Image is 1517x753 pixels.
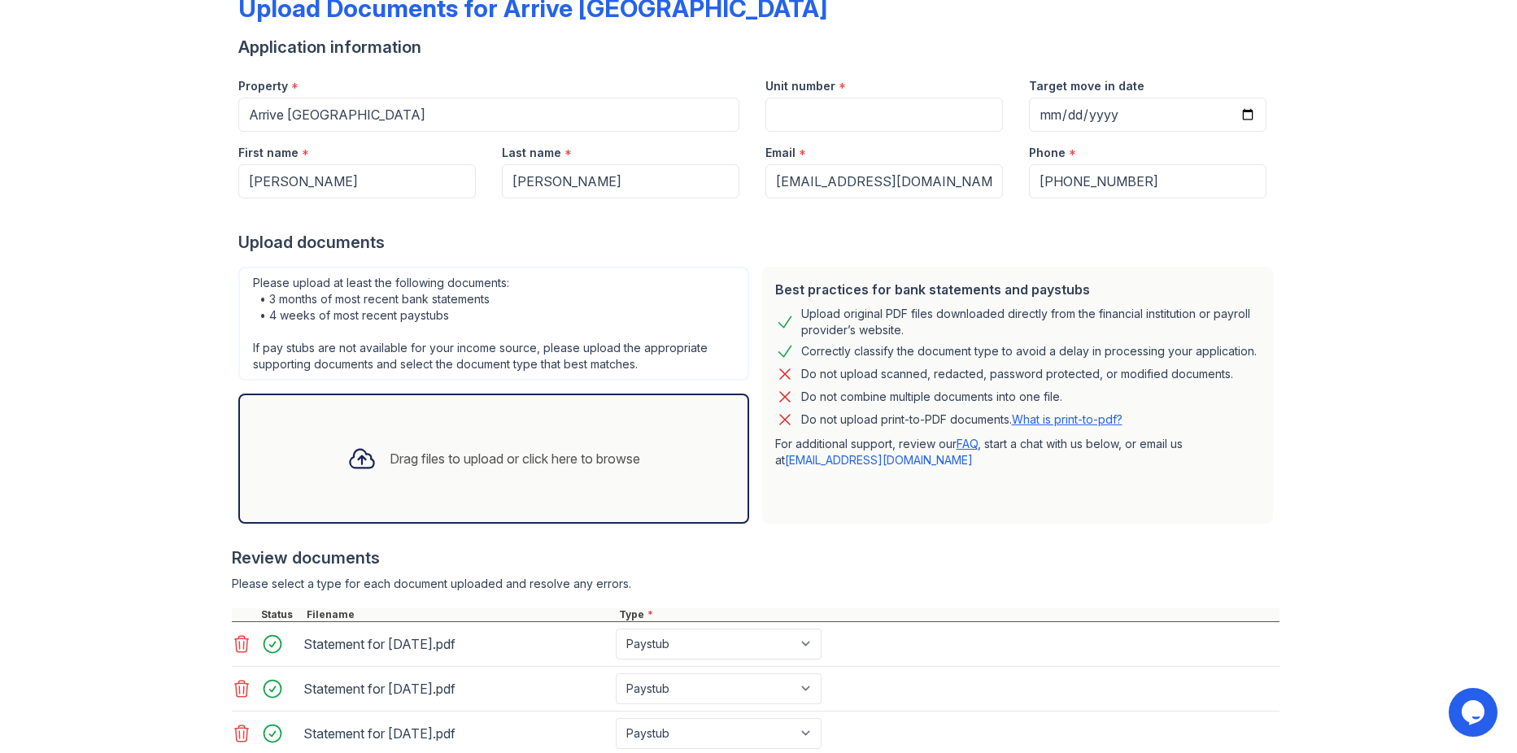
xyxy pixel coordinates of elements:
[801,364,1233,384] div: Do not upload scanned, redacted, password protected, or modified documents.
[765,78,835,94] label: Unit number
[238,78,288,94] label: Property
[390,449,640,468] div: Drag files to upload or click here to browse
[502,145,561,161] label: Last name
[303,676,609,702] div: Statement for [DATE].pdf
[765,145,796,161] label: Email
[785,453,973,467] a: [EMAIL_ADDRESS][DOMAIN_NAME]
[238,267,749,381] div: Please upload at least the following documents: • 3 months of most recent bank statements • 4 wee...
[957,437,978,450] a: FAQ
[238,231,1279,254] div: Upload documents
[1449,688,1501,737] iframe: chat widget
[232,546,1279,569] div: Review documents
[232,576,1279,592] div: Please select a type for each document uploaded and resolve any errors.
[801,387,1062,407] div: Do not combine multiple documents into one file.
[775,436,1260,468] p: For additional support, review our , start a chat with us below, or email us at
[258,608,303,621] div: Status
[801,306,1260,338] div: Upload original PDF files downloaded directly from the financial institution or payroll provider’...
[616,608,1279,621] div: Type
[303,631,609,657] div: Statement for [DATE].pdf
[238,145,299,161] label: First name
[1012,412,1122,426] a: What is print-to-pdf?
[238,36,1279,59] div: Application information
[1029,145,1066,161] label: Phone
[801,411,1122,428] p: Do not upload print-to-PDF documents.
[303,608,616,621] div: Filename
[775,280,1260,299] div: Best practices for bank statements and paystubs
[1029,78,1144,94] label: Target move in date
[801,342,1257,361] div: Correctly classify the document type to avoid a delay in processing your application.
[303,720,609,746] div: Statement for [DATE].pdf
